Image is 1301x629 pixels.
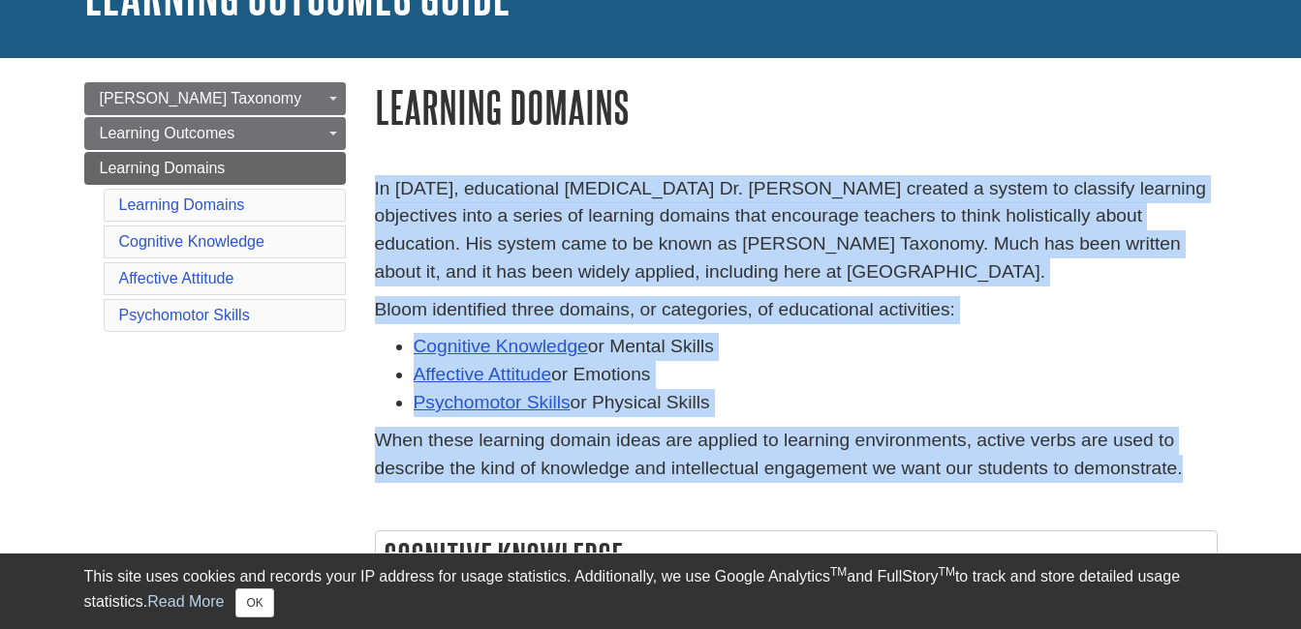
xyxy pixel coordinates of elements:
[414,336,588,356] a: Cognitive Knowledge
[375,82,1218,132] h1: Learning Domains
[84,117,346,150] a: Learning Outcomes
[939,565,955,579] sup: TM
[119,196,245,213] a: Learning Domains
[100,125,235,141] span: Learning Outcomes
[414,333,1218,361] li: or Mental Skills
[830,565,847,579] sup: TM
[414,364,552,384] a: Affective Attitude
[84,152,346,185] a: Learning Domains
[84,565,1218,617] div: This site uses cookies and records your IP address for usage statistics. Additionally, we use Goo...
[147,593,224,610] a: Read More
[376,531,1217,583] h2: Cognitive Knowledge
[119,307,250,323] a: Psychomotor Skills
[84,82,346,336] div: Guide Page Menu
[414,361,1218,389] li: or Emotions
[375,296,1218,324] p: Bloom identified three domains, or categories, of educational activities:
[375,427,1218,483] p: When these learning domain ideas are applied to learning environments, active verbs are used to d...
[84,82,346,115] a: [PERSON_NAME] Taxonomy
[119,270,234,286] a: Affective Attitude
[100,160,226,176] span: Learning Domains
[119,233,264,250] a: Cognitive Knowledge
[100,90,302,106] span: [PERSON_NAME] Taxonomy
[414,392,571,412] a: Psychomotor Skills
[375,175,1218,286] p: In [DATE], educational [MEDICAL_DATA] Dr. [PERSON_NAME] created a system to classify learning obj...
[235,588,273,617] button: Close
[414,389,1218,417] li: or Physical Skills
